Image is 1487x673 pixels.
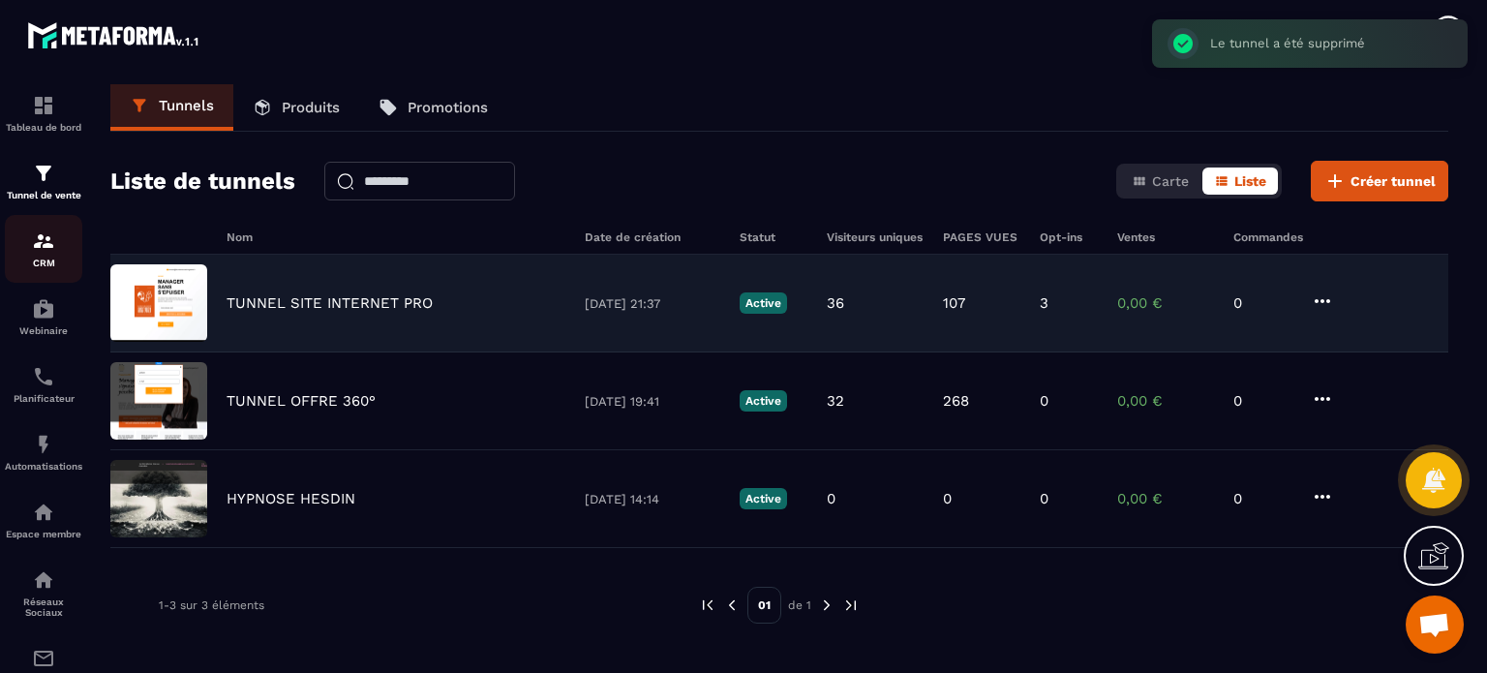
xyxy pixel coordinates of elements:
p: 01 [747,587,781,624]
h6: Nom [227,230,565,244]
p: 0 [1040,490,1048,507]
p: 107 [943,294,965,312]
p: 0 [1040,392,1048,410]
p: [DATE] 19:41 [585,394,720,409]
a: Produits [233,84,359,131]
p: 0 [1233,490,1291,507]
p: Planificateur [5,393,82,404]
a: formationformationTableau de bord [5,79,82,147]
p: 0 [1233,392,1291,410]
p: 0,00 € [1117,392,1214,410]
p: 0,00 € [1117,294,1214,312]
a: automationsautomationsWebinaire [5,283,82,351]
p: 36 [827,294,844,312]
p: Active [740,488,787,509]
img: image [110,264,207,342]
p: [DATE] 14:14 [585,492,720,506]
p: Active [740,390,787,412]
a: automationsautomationsAutomatisations [5,418,82,486]
button: Carte [1120,168,1200,195]
img: email [32,647,55,670]
p: de 1 [788,597,811,613]
a: Ouvrir le chat [1406,596,1464,654]
p: Tableau de bord [5,122,82,133]
p: Tunnel de vente [5,190,82,200]
p: Promotions [408,99,488,116]
button: Liste [1202,168,1278,195]
img: prev [699,597,716,614]
h6: Commandes [1233,230,1303,244]
p: Automatisations [5,461,82,472]
p: Tunnels [159,97,214,114]
p: Espace membre [5,529,82,539]
p: CRM [5,258,82,268]
h6: Visiteurs uniques [827,230,924,244]
a: social-networksocial-networkRéseaux Sociaux [5,554,82,632]
span: Carte [1152,173,1189,189]
button: Créer tunnel [1311,161,1448,201]
p: 0 [827,490,835,507]
img: formation [32,94,55,117]
p: Produits [282,99,340,116]
img: automations [32,501,55,524]
h2: Liste de tunnels [110,162,295,200]
p: [DATE] 21:37 [585,296,720,311]
p: Réseaux Sociaux [5,597,82,618]
img: scheduler [32,365,55,388]
img: automations [32,297,55,321]
p: Active [740,292,787,314]
a: automationsautomationsEspace membre [5,486,82,554]
p: 0 [943,490,952,507]
img: social-network [32,568,55,592]
img: automations [32,433,55,456]
img: next [818,597,835,614]
img: logo [27,17,201,52]
a: Promotions [359,84,507,131]
a: formationformationCRM [5,215,82,283]
a: schedulerschedulerPlanificateur [5,351,82,418]
p: 1-3 sur 3 éléments [159,598,264,612]
img: image [110,460,207,537]
img: next [842,597,860,614]
p: TUNNEL SITE INTERNET PRO [227,294,433,312]
p: TUNNEL OFFRE 360° [227,392,376,410]
span: Créer tunnel [1350,171,1436,191]
img: formation [32,162,55,185]
span: Liste [1234,173,1266,189]
p: 0,00 € [1117,490,1214,507]
p: 3 [1040,294,1048,312]
h6: Statut [740,230,807,244]
a: formationformationTunnel de vente [5,147,82,215]
img: image [110,362,207,440]
img: formation [32,229,55,253]
p: HYPNOSE HESDIN [227,490,355,507]
p: Webinaire [5,325,82,336]
p: 268 [943,392,969,410]
p: 32 [827,392,844,410]
h6: Opt-ins [1040,230,1098,244]
h6: Ventes [1117,230,1214,244]
p: 0 [1233,294,1291,312]
h6: PAGES VUES [943,230,1020,244]
a: Tunnels [110,84,233,131]
h6: Date de création [585,230,720,244]
img: prev [723,597,741,614]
